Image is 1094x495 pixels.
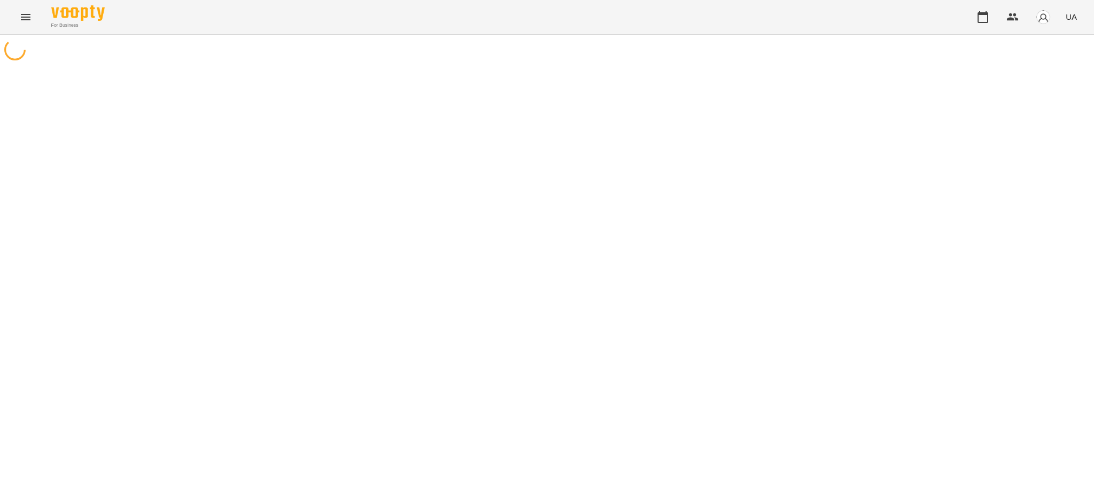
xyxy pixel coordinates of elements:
img: Voopty Logo [51,5,105,21]
img: avatar_s.png [1036,10,1051,25]
button: UA [1061,7,1081,27]
span: UA [1066,11,1077,22]
button: Menu [13,4,38,30]
span: For Business [51,22,105,29]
